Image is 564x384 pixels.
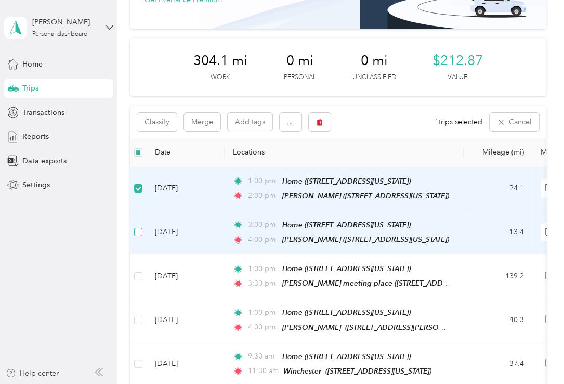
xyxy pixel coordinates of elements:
td: [DATE] [147,254,225,298]
p: Value [448,73,467,82]
td: 24.1 [464,167,532,211]
span: 4:00 pm [248,234,278,246]
span: Transactions [22,107,64,118]
span: [PERSON_NAME] ([STREET_ADDRESS][US_STATE]) [282,191,449,200]
span: 2:00 pm [248,190,278,201]
button: Add tags [228,113,272,131]
td: [DATE] [147,211,225,254]
button: Merge [184,113,220,131]
span: 304.1 mi [193,53,247,69]
p: Unclassified [352,73,396,82]
span: 9:30 am [248,351,278,362]
span: 1:00 pm [248,263,278,275]
button: Cancel [490,113,539,131]
span: Data exports [22,156,67,167]
span: 4:00 pm [248,322,278,333]
span: Reports [22,131,49,142]
span: 1:00 pm [248,307,278,318]
span: [PERSON_NAME]-meeting place ([STREET_ADDRESS][US_STATE]) [282,279,501,288]
span: Trips [22,83,38,94]
td: [DATE] [147,167,225,211]
span: Home ([STREET_ADDRESS][US_STATE]) [282,221,411,229]
span: 0 mi [286,53,313,69]
span: Home ([STREET_ADDRESS][US_STATE]) [282,264,411,273]
th: Locations [225,138,464,167]
span: Winchester- ([STREET_ADDRESS][US_STATE]) [283,367,431,375]
td: 139.2 [464,254,532,298]
td: [DATE] [147,298,225,342]
iframe: Everlance-gr Chat Button Frame [506,326,564,384]
div: [PERSON_NAME] [32,17,97,28]
span: Home ([STREET_ADDRESS][US_STATE]) [282,308,411,316]
span: [PERSON_NAME]- ([STREET_ADDRESS][PERSON_NAME][US_STATE]) [282,323,510,332]
span: 3:30 pm [248,278,278,289]
span: 1 trips selected [435,117,482,127]
span: 11:30 am [248,365,279,377]
div: Personal dashboard [32,31,88,37]
span: $212.87 [432,53,483,69]
span: Settings [22,180,50,190]
p: Personal [284,73,316,82]
span: 3:00 pm [248,219,278,231]
th: Date [147,138,225,167]
span: 1:00 pm [248,175,278,187]
td: 40.3 [464,298,532,342]
span: Home [22,59,43,70]
p: Work [211,73,230,82]
span: 0 mi [361,53,388,69]
button: Help center [6,368,59,379]
td: 13.4 [464,211,532,254]
th: Mileage (mi) [464,138,532,167]
span: Home ([STREET_ADDRESS][US_STATE]) [282,177,411,185]
button: Classify [137,113,177,131]
span: Home ([STREET_ADDRESS][US_STATE]) [282,352,411,361]
span: [PERSON_NAME] ([STREET_ADDRESS][US_STATE]) [282,235,449,244]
